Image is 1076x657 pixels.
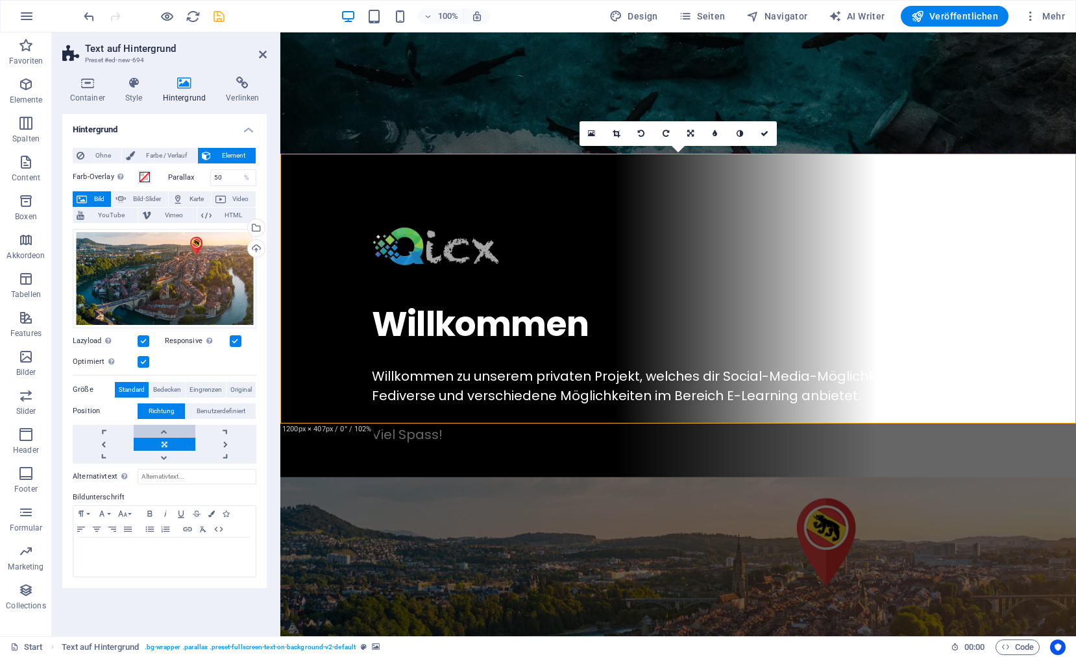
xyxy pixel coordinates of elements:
i: Element verfügt über einen Hintergrund [372,643,380,651]
button: Eingrenzen [186,382,226,398]
button: HTML [197,208,256,223]
input: Alternativtext... [138,469,256,484]
nav: breadcrumb [62,639,380,655]
span: Mehr [1024,10,1065,23]
i: Bei Größenänderung Zoomstufe automatisch an das gewählte Gerät anpassen. [471,10,483,22]
button: AI Writer [824,6,890,27]
button: Bild-Slider [112,191,167,207]
span: Farbe / Verlauf [139,148,193,163]
p: Header [13,445,39,455]
i: Save (Ctrl+S) [212,9,226,24]
label: Größe [73,382,115,398]
p: Favoriten [9,56,43,66]
button: Icons [219,506,233,521]
label: Responsive [165,333,230,349]
button: 100% [418,8,464,24]
span: : [973,642,975,652]
p: Bilder [16,367,36,377]
span: YouTube [88,208,134,223]
a: 90° rechts drehen [654,121,678,146]
button: Navigator [741,6,813,27]
button: Vimeo [138,208,196,223]
span: AI Writer [829,10,885,23]
button: Element [198,148,256,163]
button: Strikethrough [189,506,204,521]
button: Farbe / Verlauf [122,148,197,163]
button: Colors [204,506,219,521]
p: Collections [6,601,45,611]
label: Alternativtext [73,469,138,484]
i: Dieses Element ist ein anpassbares Preset [361,643,367,651]
h4: Hintergrund [155,77,219,104]
a: Weichzeichnen [703,121,728,146]
button: Video [212,191,256,207]
i: Rückgängig: Bild ändern (Strg+Z) [82,9,97,24]
div: Willkommen zu unserem privaten Projekt, welches dir Social-Media-Möglichkeiten im Fediverse und v... [92,334,704,412]
button: Underline (⌘U) [173,506,189,521]
a: Wähle aus deinen Dateien, Stockfotos oder lade Dateien hoch [580,121,604,146]
button: Design [604,6,663,27]
button: Karte [169,191,211,207]
h4: Container [62,77,117,104]
h3: Preset #ed-new-694 [85,54,241,66]
button: Paragraph Format [73,506,94,521]
button: Align Left [73,521,89,537]
label: Lazyload [73,333,138,349]
span: Seiten [679,10,726,23]
p: Tabellen [11,289,41,300]
span: Element [215,148,252,163]
span: 00 00 [964,639,984,655]
span: Original [230,382,252,398]
button: Font Size [115,506,136,521]
span: Benutzerdefiniert [197,403,245,419]
span: Navigator [746,10,808,23]
button: Seiten [674,6,731,27]
span: Richtung [149,403,175,419]
button: Bedecken [149,382,185,398]
p: Boxen [15,211,37,222]
p: Elemente [10,95,43,105]
p: Features [10,328,42,339]
label: Optimiert [73,354,138,370]
p: Marketing [8,562,43,572]
button: Ordered List [158,521,173,537]
span: Video [230,191,252,207]
span: Design [609,10,658,23]
h2: Text auf Hintergrund [85,43,267,54]
span: Bild-Slider [130,191,164,207]
div: % [238,170,256,185]
span: Klick zum Auswählen. Doppelklick zum Bearbeiten [62,639,140,655]
button: Clear Formatting [195,521,211,537]
a: Ausrichtung ändern [678,121,703,146]
p: Formular [10,523,43,533]
button: Mehr [1019,6,1070,27]
h4: Verlinken [219,77,267,104]
span: Ohne [88,148,117,163]
label: Farb-Overlay [73,169,138,185]
button: Align Right [104,521,120,537]
label: Parallax [168,174,210,181]
h6: 100% [437,8,458,24]
button: Code [996,639,1040,655]
p: Spalten [12,134,40,144]
h6: Session-Zeit [951,639,985,655]
label: Bildunterschrift [73,490,256,505]
button: Standard [115,382,149,398]
span: HTML [215,208,252,223]
span: Standard [119,382,145,398]
p: Akkordeon [6,250,45,261]
a: 90° links drehen [629,121,654,146]
span: Vimeo [155,208,192,223]
span: Code [1001,639,1034,655]
button: Unordered List [142,521,158,537]
button: Bold (⌘B) [142,506,158,521]
span: . bg-wrapper .parallax .preset-fullscreen-text-on-background-v2-default [145,639,356,655]
button: reload [185,8,201,24]
button: Usercentrics [1050,639,1066,655]
a: Ausschneide-Modus [604,121,629,146]
button: HTML [211,521,226,537]
button: YouTube [73,208,138,223]
a: Graustufen [728,121,752,146]
button: Richtung [138,403,185,419]
span: Bedecken [153,382,181,398]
